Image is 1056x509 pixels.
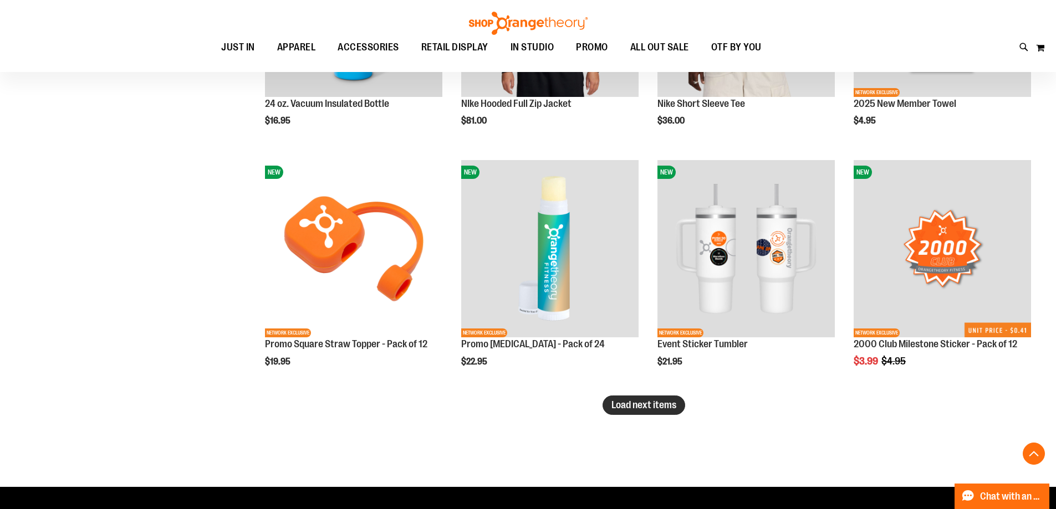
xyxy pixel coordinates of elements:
span: $22.95 [461,357,489,367]
a: 2000 Club Milestone Sticker - Pack of 12NEWNETWORK EXCLUSIVE [854,160,1031,339]
a: Promo Lip Balm - Pack of 24NEWNETWORK EXCLUSIVE [461,160,639,339]
span: $4.95 [854,116,878,126]
span: NEW [854,166,872,179]
div: product [259,155,448,395]
span: RETAIL DISPLAY [421,35,488,60]
a: Promo Square Straw Topper - Pack of 12NEWNETWORK EXCLUSIVE [265,160,442,339]
span: PROMO [576,35,608,60]
a: 2000 Club Milestone Sticker - Pack of 12 [854,338,1017,349]
span: IN STUDIO [511,35,554,60]
span: NEW [461,166,479,179]
span: $19.95 [265,357,292,367]
span: NETWORK EXCLUSIVE [854,328,900,337]
a: 2025 New Member Towel [854,98,956,109]
div: product [848,155,1037,395]
a: OTF 40 oz. Sticker TumblerNEWNETWORK EXCLUSIVE [657,160,835,339]
span: NETWORK EXCLUSIVE [854,88,900,97]
span: NETWORK EXCLUSIVE [461,328,507,337]
span: $4.95 [881,356,907,367]
span: $21.95 [657,357,684,367]
a: Nike Short Sleeve Tee [657,98,745,109]
a: Event Sticker Tumbler [657,338,748,349]
a: NIke Hooded Full Zip Jacket [461,98,572,109]
span: Chat with an Expert [980,491,1043,502]
img: Promo Square Straw Topper - Pack of 12 [265,160,442,337]
a: Promo Square Straw Topper - Pack of 12 [265,338,427,349]
div: product [652,155,840,395]
span: NETWORK EXCLUSIVE [265,328,311,337]
div: product [456,155,644,395]
span: $36.00 [657,116,686,126]
span: OTF BY YOU [711,35,762,60]
span: $3.99 [854,356,880,367]
span: NETWORK EXCLUSIVE [657,328,703,337]
button: Back To Top [1023,443,1045,465]
span: ACCESSORIES [338,35,399,60]
span: NEW [657,166,676,179]
span: $81.00 [461,116,488,126]
img: 2000 Club Milestone Sticker - Pack of 12 [854,160,1031,337]
img: Promo Lip Balm - Pack of 24 [461,160,639,337]
span: $16.95 [265,116,292,126]
a: 24 oz. Vacuum Insulated Bottle [265,98,389,109]
span: NEW [265,166,283,179]
span: APPAREL [277,35,316,60]
button: Chat with an Expert [955,484,1050,509]
img: OTF 40 oz. Sticker Tumbler [657,160,835,337]
span: JUST IN [221,35,255,60]
span: Load next items [611,399,676,410]
button: Load next items [603,395,685,415]
span: ALL OUT SALE [630,35,689,60]
a: Promo [MEDICAL_DATA] - Pack of 24 [461,338,605,349]
img: Shop Orangetheory [467,12,589,35]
